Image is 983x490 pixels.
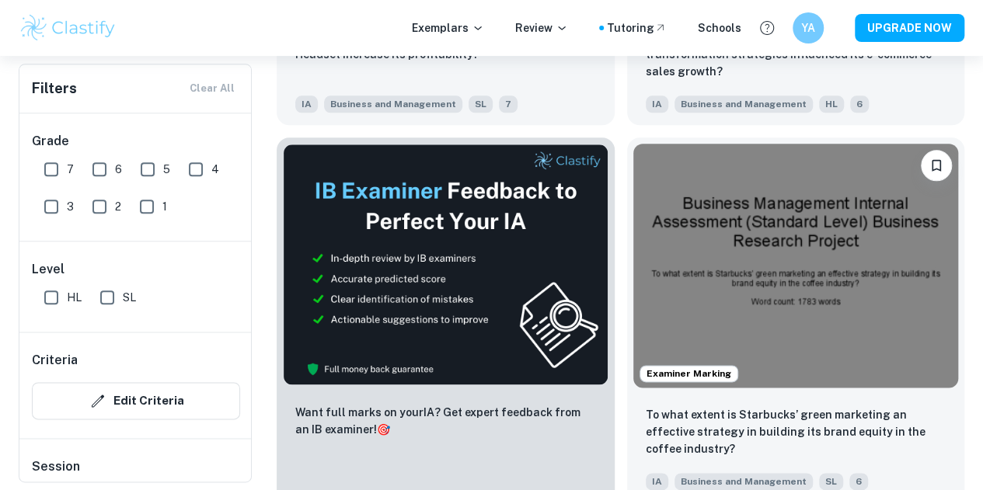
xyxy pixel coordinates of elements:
h6: YA [800,19,817,36]
span: Examiner Marking [640,367,737,381]
span: SL [469,96,493,113]
h6: Session [32,457,240,488]
span: 2 [115,198,121,215]
span: IA [295,96,318,113]
span: 6 [115,161,122,178]
h6: Criteria [32,351,78,370]
h6: Grade [32,132,240,151]
span: 1 [162,198,167,215]
span: SL [123,289,136,306]
span: 6 [850,96,869,113]
a: Schools [698,19,741,36]
p: Review [515,19,568,36]
a: Tutoring [607,19,667,36]
span: HL [67,289,82,306]
span: HL [819,96,844,113]
p: Want full marks on your IA ? Get expert feedback from an IB examiner! [295,404,596,438]
button: YA [793,12,824,43]
span: 4 [211,161,219,178]
img: Business and Management IA example thumbnail: To what extent is Starbucks’ green marke [633,144,959,387]
img: Clastify logo [19,12,117,43]
span: 7 [499,96,518,113]
span: 3 [67,198,74,215]
h6: Filters [32,78,77,99]
button: UPGRADE NOW [855,14,964,42]
p: Exemplars [412,19,484,36]
span: SL [819,473,843,490]
button: Edit Criteria [32,382,240,419]
span: 🎯 [377,423,390,436]
span: IA [646,96,668,113]
h6: Level [32,260,240,279]
span: Business and Management [675,96,813,113]
span: IA [646,473,668,490]
span: 7 [67,161,74,178]
span: Business and Management [675,473,813,490]
img: Thumbnail [283,144,608,385]
p: To what extent is Starbucks’ green marketing an effective strategy in building its brand equity i... [646,406,946,457]
span: 5 [163,161,170,178]
span: 6 [849,473,868,490]
button: Help and Feedback [754,15,780,41]
span: Business and Management [324,96,462,113]
button: Bookmark [921,150,952,181]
